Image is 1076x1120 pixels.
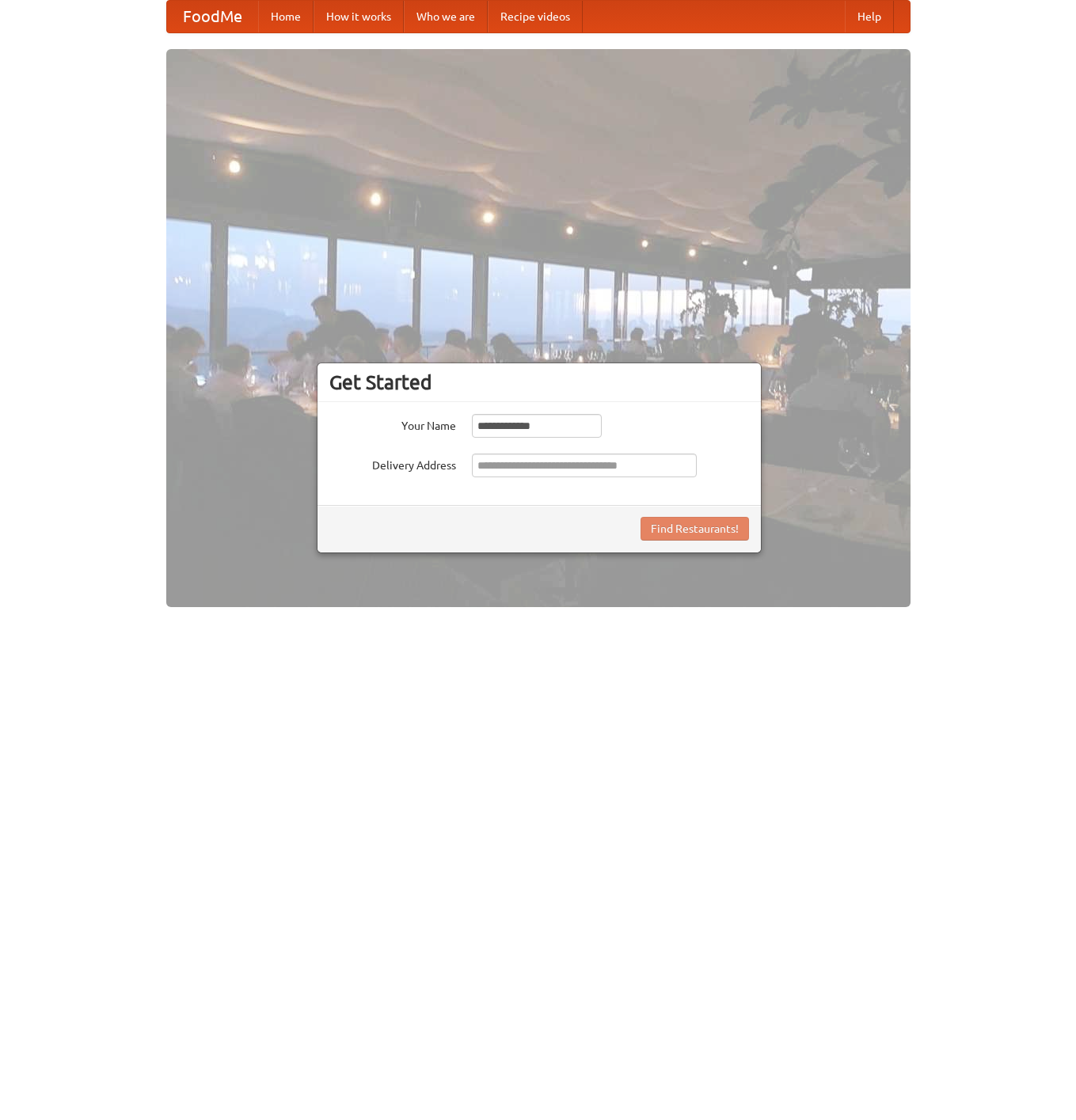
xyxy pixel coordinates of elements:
[845,1,894,32] a: Help
[167,1,258,32] a: FoodMe
[329,370,749,394] h3: Get Started
[314,1,404,32] a: How it works
[258,1,314,32] a: Home
[404,1,488,32] a: Who we are
[488,1,583,32] a: Recipe videos
[329,414,456,434] label: Your Name
[329,454,456,473] label: Delivery Address
[641,517,749,541] button: Find Restaurants!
